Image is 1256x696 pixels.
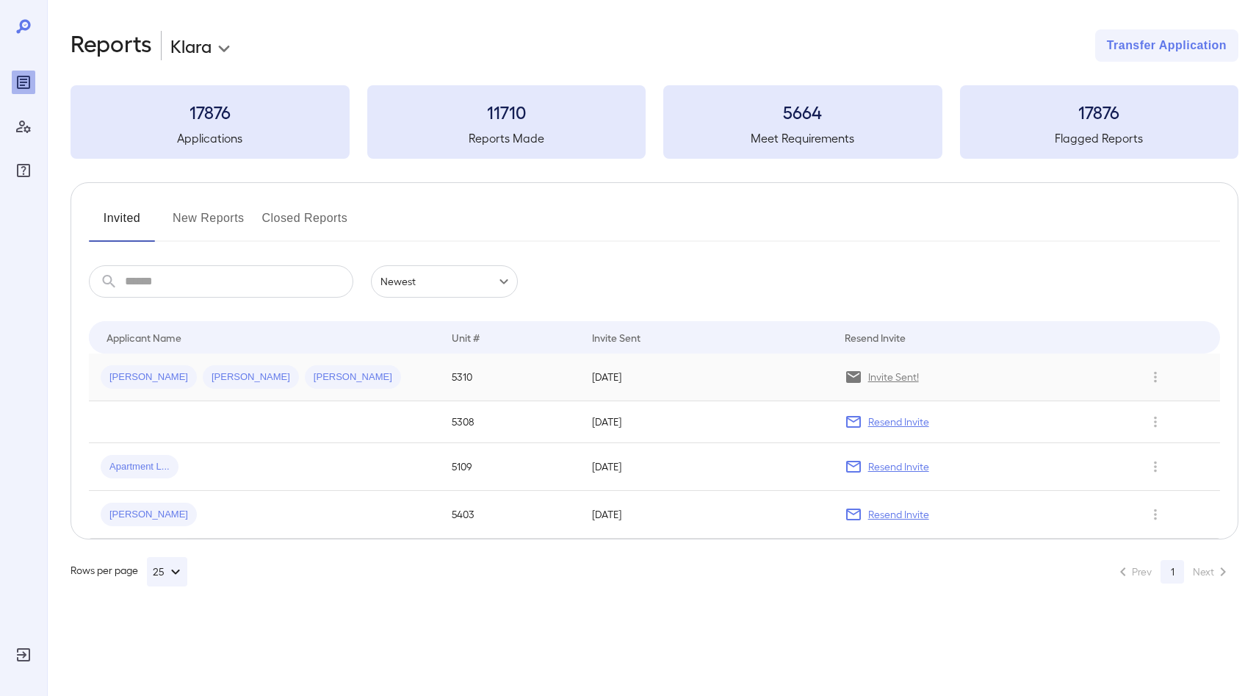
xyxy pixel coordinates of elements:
div: Log Out [12,643,35,667]
p: Invite Sent! [868,370,919,384]
span: Apartment L... [101,460,178,474]
span: [PERSON_NAME] [101,370,197,384]
td: [DATE] [580,491,833,539]
nav: pagination navigation [1108,560,1238,584]
h5: Applications [71,129,350,147]
h5: Flagged Reports [960,129,1239,147]
td: 5310 [440,354,580,401]
button: page 1 [1161,560,1184,584]
button: Row Actions [1144,410,1167,434]
button: 25 [147,557,187,586]
h3: 5664 [663,100,942,123]
div: Reports [12,71,35,94]
button: Row Actions [1144,365,1167,389]
button: Row Actions [1144,455,1167,478]
summary: 17876Applications11710Reports Made5664Meet Requirements17876Flagged Reports [71,85,1238,159]
div: Applicant Name [107,329,181,346]
h5: Reports Made [367,129,646,147]
h3: 17876 [960,100,1239,123]
h3: 17876 [71,100,350,123]
td: [DATE] [580,401,833,443]
td: [DATE] [580,443,833,491]
button: Invited [89,207,155,242]
p: Resend Invite [868,507,929,522]
button: New Reports [173,207,245,242]
td: [DATE] [580,354,833,401]
td: 5308 [440,401,580,443]
div: Unit # [452,329,480,346]
span: [PERSON_NAME] [101,508,197,522]
button: Row Actions [1144,503,1167,526]
p: Klara [170,34,212,57]
div: Invite Sent [592,329,640,346]
p: Resend Invite [868,415,929,429]
h2: Reports [71,29,152,62]
div: Rows per page [71,557,187,586]
div: Newest [371,265,518,298]
span: [PERSON_NAME] [305,370,401,384]
td: 5109 [440,443,580,491]
button: Transfer Application [1095,29,1238,62]
td: 5403 [440,491,580,539]
div: Resend Invite [845,329,906,346]
div: Manage Users [12,115,35,138]
div: FAQ [12,159,35,182]
button: Closed Reports [262,207,348,242]
p: Resend Invite [868,459,929,474]
span: [PERSON_NAME] [203,370,299,384]
h3: 11710 [367,100,646,123]
h5: Meet Requirements [663,129,942,147]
